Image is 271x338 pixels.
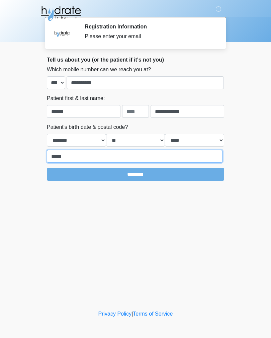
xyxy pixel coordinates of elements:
[85,32,214,40] div: Please enter your email
[47,66,151,74] label: Which mobile number can we reach you at?
[98,311,132,317] a: Privacy Policy
[131,311,133,317] a: |
[47,123,128,131] label: Patient's birth date & postal code?
[40,5,82,22] img: Hydrate IV Bar - Fort Collins Logo
[133,311,173,317] a: Terms of Service
[47,94,105,102] label: Patient first & last name:
[52,23,72,44] img: Agent Avatar
[47,57,224,63] h2: Tell us about you (or the patient if it's not you)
